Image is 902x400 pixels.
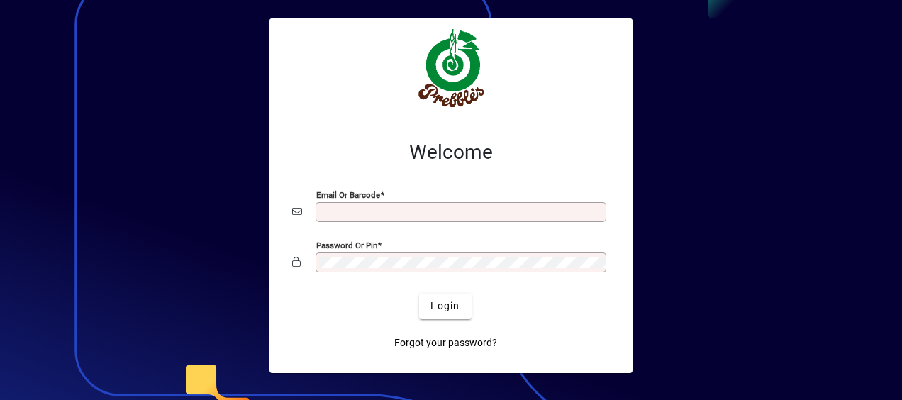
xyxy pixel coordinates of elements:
span: Forgot your password? [394,335,497,350]
button: Login [419,294,471,319]
span: Login [430,299,460,313]
mat-label: Email or Barcode [316,189,380,199]
mat-label: Password or Pin [316,240,377,250]
h2: Welcome [292,140,610,165]
a: Forgot your password? [389,330,503,356]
